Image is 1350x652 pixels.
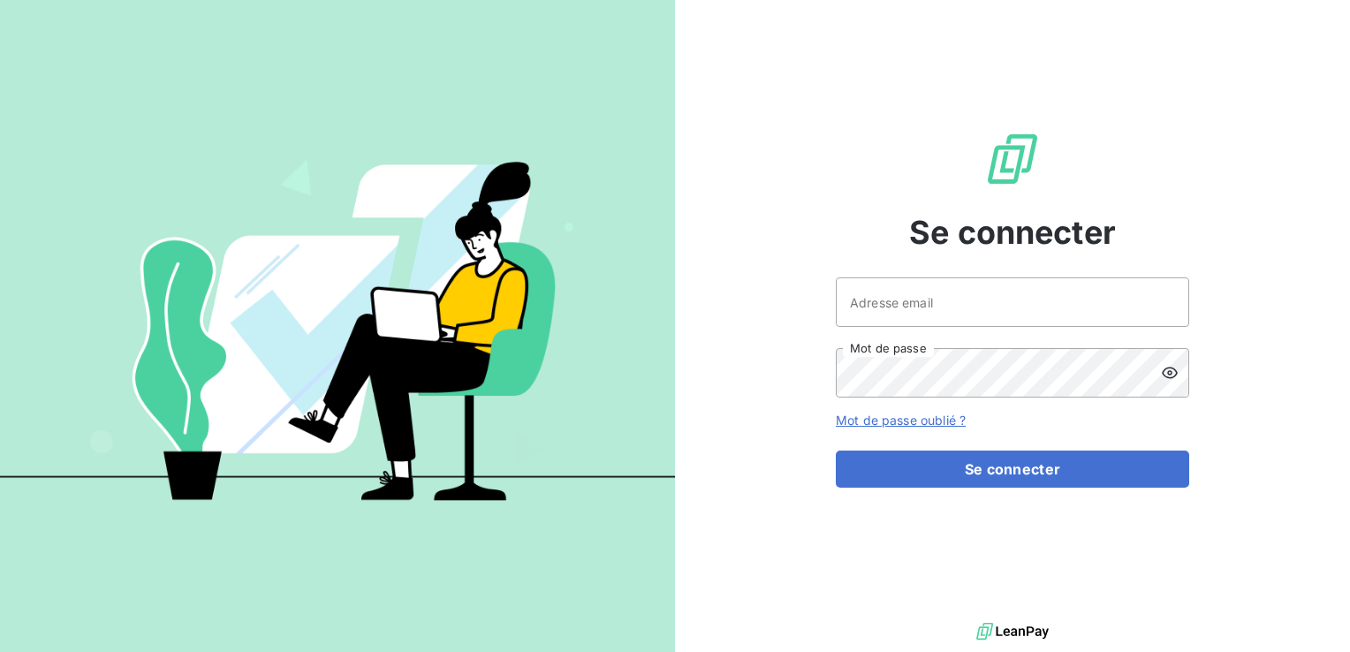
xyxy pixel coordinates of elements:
[976,618,1049,645] img: logo
[909,208,1116,256] span: Se connecter
[836,451,1189,488] button: Se connecter
[836,413,966,428] a: Mot de passe oublié ?
[836,277,1189,327] input: placeholder
[984,131,1041,187] img: Logo LeanPay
